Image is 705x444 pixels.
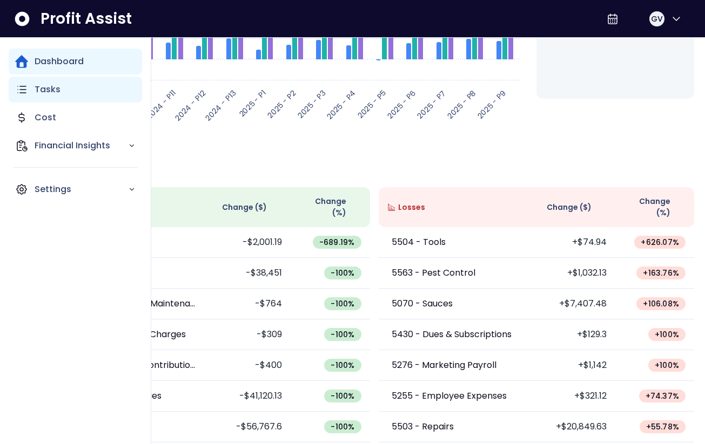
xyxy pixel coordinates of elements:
[392,236,446,249] p: 5504 - Tools
[643,298,679,309] span: + 106.08 %
[398,202,425,213] span: Losses
[392,390,507,402] p: 5255 - Employee Expenses
[641,237,679,248] span: + 626.07 %
[643,268,679,278] span: + 163.76 %
[35,55,84,68] p: Dashboard
[212,319,291,350] td: -$309
[331,329,354,340] span: -100 %
[475,87,508,121] text: 2025 - P9
[203,87,238,123] text: 2024 - P13
[35,183,128,196] p: Settings
[35,111,56,124] p: Cost
[646,391,679,401] span: + 74.37 %
[445,87,478,121] text: 2025 - P8
[547,202,592,213] span: Change ( $ )
[295,87,328,120] text: 2025 - P3
[536,319,615,350] td: +$129.3
[536,350,615,381] td: +$1,142
[355,87,388,120] text: 2025 - P5
[651,13,663,24] span: GV
[35,139,128,152] p: Financial Insights
[331,421,354,432] span: -100 %
[536,258,615,289] td: +$1,032.13
[319,237,355,248] span: -689.19 %
[212,227,291,258] td: -$2,001.19
[331,298,354,309] span: -100 %
[212,350,291,381] td: -$400
[331,268,354,278] span: -100 %
[385,87,418,121] text: 2025 - P6
[392,297,453,310] p: 5070 - Sauces
[299,196,346,218] span: Change (%)
[624,196,670,218] span: Change (%)
[35,83,61,96] p: Tasks
[212,289,291,319] td: -$764
[265,87,298,120] text: 2025 - P2
[144,87,178,121] text: 2024 - P11
[415,87,448,121] text: 2025 - P7
[173,87,209,123] text: 2024 - P12
[536,381,615,412] td: +$321.12
[655,329,679,340] span: + 100 %
[646,421,679,432] span: + 55.78 %
[212,258,291,289] td: -$38,451
[212,381,291,412] td: -$41,120.13
[655,360,679,371] span: + 100 %
[212,412,291,442] td: -$56,767.6
[392,420,454,433] p: 5503 - Repairs
[324,87,358,121] text: 2025 - P4
[392,359,496,372] p: 5276 - Marketing Payroll
[331,391,354,401] span: -100 %
[41,9,132,29] span: Profit Assist
[536,227,615,258] td: +$74.94
[392,328,512,341] p: 5430 - Dues & Subscriptions
[222,202,267,213] span: Change ( $ )
[536,289,615,319] td: +$7,407.48
[331,360,354,371] span: -100 %
[54,163,694,174] p: Wins & Losses
[536,412,615,442] td: +$20,849.63
[392,267,475,279] p: 5563 - Pest Control
[237,87,268,119] text: 2025 - P1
